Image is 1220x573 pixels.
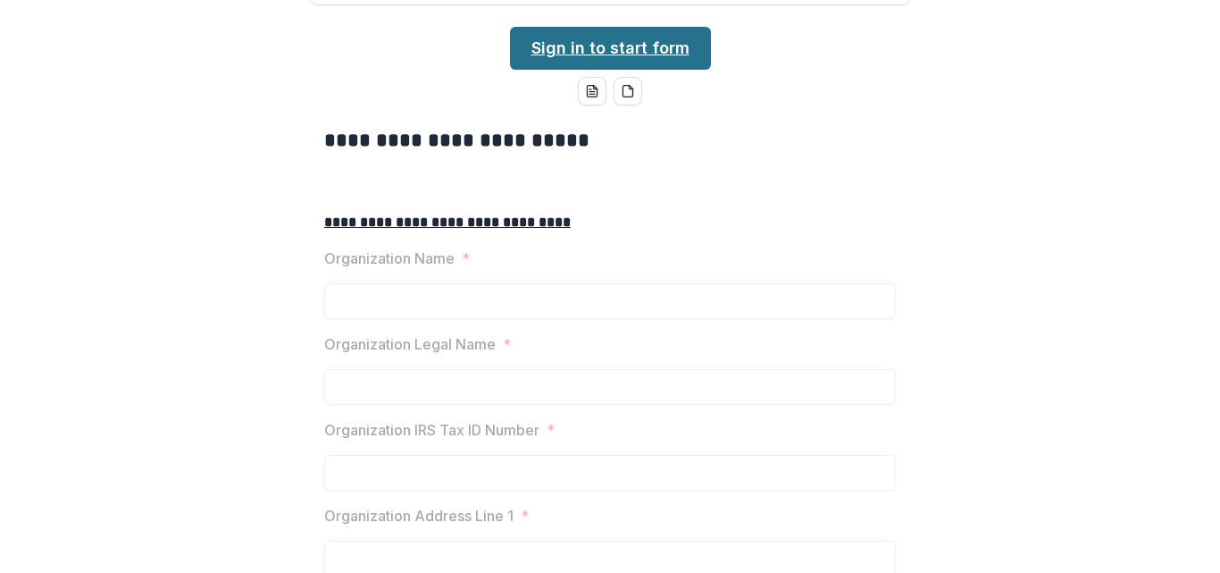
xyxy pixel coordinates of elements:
[614,77,642,105] button: pdf-download
[578,77,606,105] button: word-download
[324,505,514,527] p: Organization Address Line 1
[324,333,496,355] p: Organization Legal Name
[324,248,455,269] p: Organization Name
[324,419,539,441] p: Organization IRS Tax ID Number
[510,27,711,70] a: Sign in to start form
